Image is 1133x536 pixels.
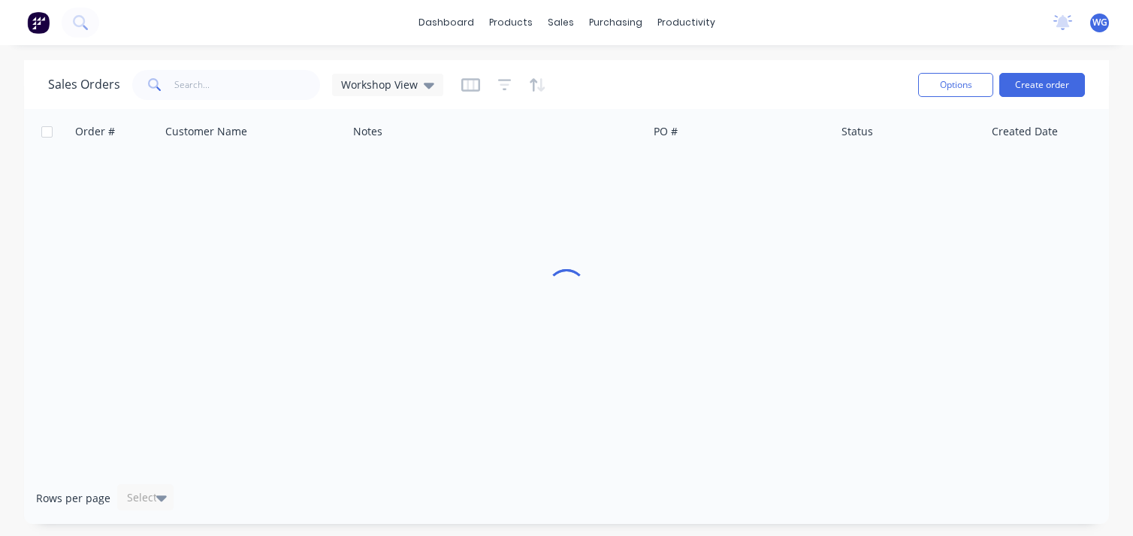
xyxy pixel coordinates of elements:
img: Factory [27,11,50,34]
button: Options [918,73,993,97]
div: Customer Name [165,124,247,139]
div: PO # [654,124,678,139]
input: Search... [174,70,321,100]
div: Created Date [992,124,1058,139]
div: Notes [353,124,382,139]
h1: Sales Orders [48,77,120,92]
div: Select... [127,490,166,505]
div: Status [841,124,873,139]
div: products [482,11,540,34]
span: Rows per page [36,491,110,506]
div: purchasing [582,11,650,34]
div: Order # [75,124,115,139]
button: Create order [999,73,1085,97]
span: WG [1092,16,1107,29]
div: productivity [650,11,723,34]
span: Workshop View [341,77,418,92]
a: dashboard [411,11,482,34]
div: sales [540,11,582,34]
